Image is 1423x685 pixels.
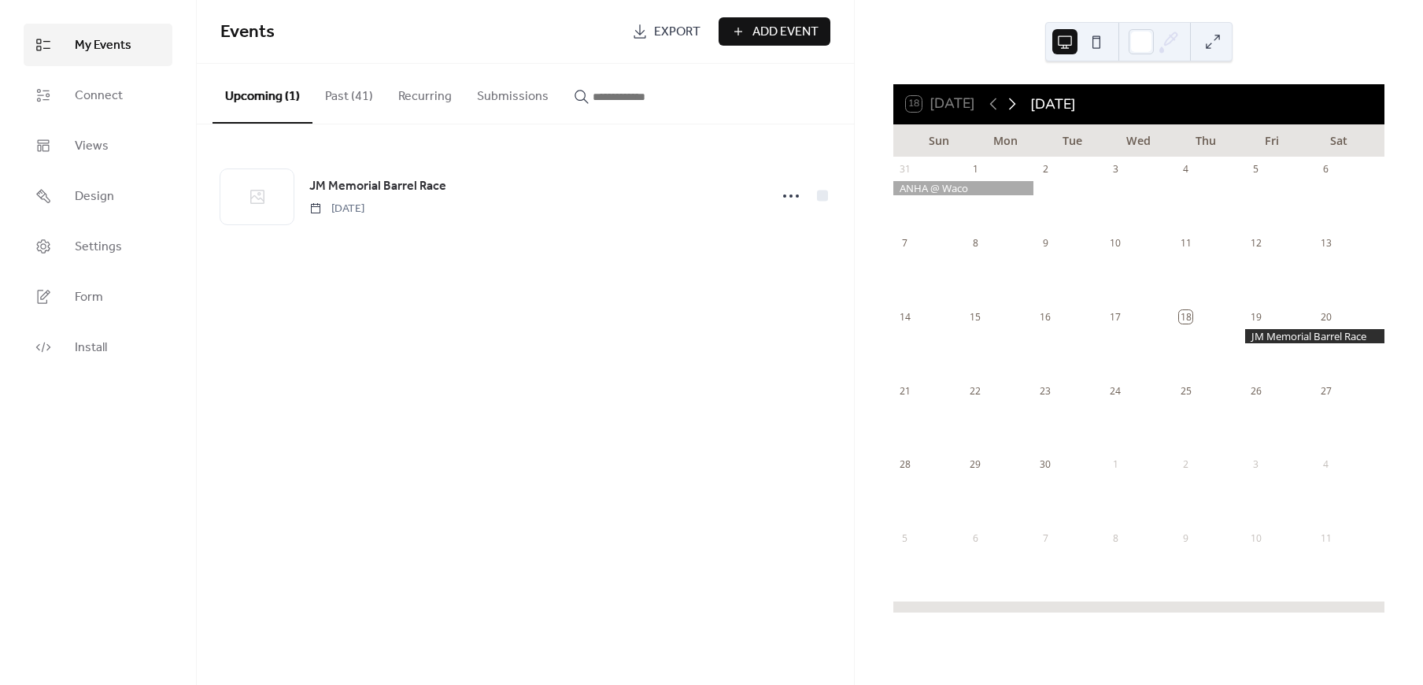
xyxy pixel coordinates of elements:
[1109,532,1122,546] div: 8
[220,15,275,50] span: Events
[1244,329,1384,343] div: JM Memorial Barrel Race
[24,326,172,368] a: Install
[1179,384,1192,398] div: 25
[24,225,172,268] a: Settings
[898,532,911,546] div: 5
[1039,236,1052,250] div: 9
[75,137,109,156] span: Views
[1109,458,1122,472] div: 1
[969,310,982,324] div: 15
[654,23,700,42] span: Export
[75,87,123,106] span: Connect
[24,276,172,318] a: Form
[1179,310,1192,324] div: 18
[309,201,364,217] span: [DATE]
[1179,458,1192,472] div: 2
[1249,310,1262,324] div: 19
[309,176,446,197] a: JM Memorial Barrel Race
[24,74,172,117] a: Connect
[75,187,114,206] span: Design
[898,458,911,472] div: 28
[1249,162,1262,176] div: 5
[309,177,446,196] span: JM Memorial Barrel Race
[1319,236,1332,250] div: 13
[906,124,973,157] div: Sun
[719,17,830,46] button: Add Event
[969,162,982,176] div: 1
[1039,532,1052,546] div: 7
[213,64,312,124] button: Upcoming (1)
[1030,94,1076,114] div: [DATE]
[752,23,819,42] span: Add Event
[898,236,911,250] div: 7
[1172,124,1239,157] div: Thu
[1319,532,1332,546] div: 11
[24,175,172,217] a: Design
[972,124,1039,157] div: Mon
[620,17,712,46] a: Export
[1179,162,1192,176] div: 4
[1039,458,1052,472] div: 30
[1039,384,1052,398] div: 23
[386,64,464,122] button: Recurring
[1305,124,1372,157] div: Sat
[893,181,1033,195] div: ANHA @ Waco
[1249,532,1262,546] div: 10
[1179,236,1192,250] div: 11
[1109,236,1122,250] div: 10
[1179,532,1192,546] div: 9
[75,36,131,55] span: My Events
[969,384,982,398] div: 22
[1319,384,1332,398] div: 27
[464,64,561,122] button: Submissions
[1249,236,1262,250] div: 12
[1249,458,1262,472] div: 3
[1249,384,1262,398] div: 26
[24,124,172,167] a: Views
[1039,162,1052,176] div: 2
[312,64,386,122] button: Past (41)
[969,458,982,472] div: 29
[1039,310,1052,324] div: 16
[1109,310,1122,324] div: 17
[898,384,911,398] div: 21
[24,24,172,66] a: My Events
[1319,162,1332,176] div: 6
[1319,310,1332,324] div: 20
[75,238,122,257] span: Settings
[75,339,107,357] span: Install
[1106,124,1173,157] div: Wed
[898,162,911,176] div: 31
[75,288,103,307] span: Form
[898,310,911,324] div: 14
[1039,124,1106,157] div: Tue
[1319,458,1332,472] div: 4
[969,532,982,546] div: 6
[1239,124,1306,157] div: Fri
[1109,384,1122,398] div: 24
[1109,162,1122,176] div: 3
[969,236,982,250] div: 8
